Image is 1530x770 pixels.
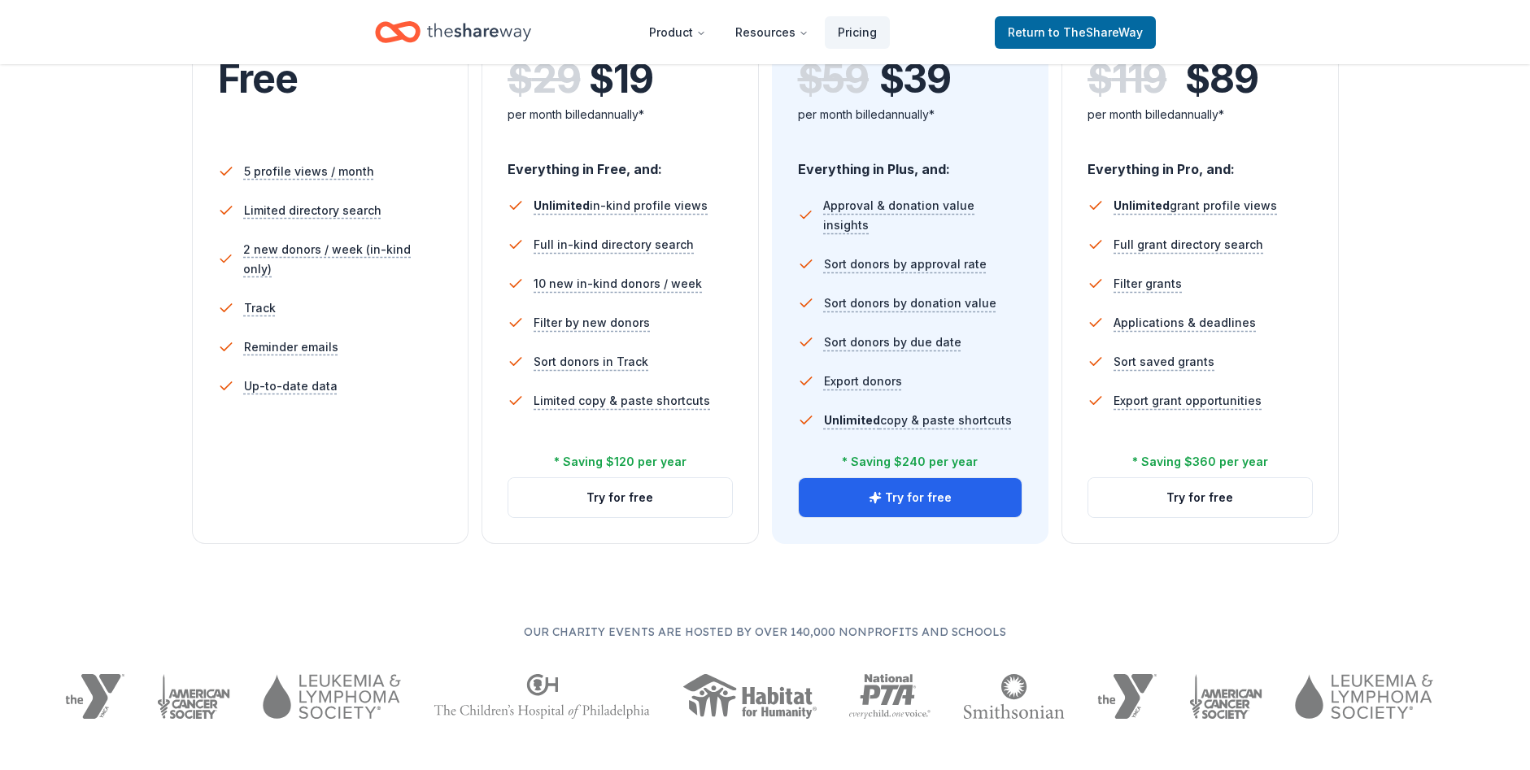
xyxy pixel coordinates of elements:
img: The Children's Hospital of Philadelphia [434,674,650,719]
button: Product [636,16,719,49]
span: $ 89 [1185,56,1258,102]
nav: Main [636,13,890,51]
span: Full in-kind directory search [534,235,694,254]
span: Track [244,298,276,318]
span: Export grant opportunities [1114,391,1262,411]
span: Applications & deadlines [1114,313,1256,333]
button: Try for free [508,478,732,517]
span: Filter grants [1114,274,1182,294]
button: Resources [722,16,822,49]
div: Everything in Free, and: [508,146,733,180]
div: Everything in Plus, and: [798,146,1023,180]
div: * Saving $360 per year [1132,452,1268,472]
span: to TheShareWay [1048,25,1143,39]
span: $ 19 [589,56,652,102]
button: Try for free [1088,478,1312,517]
span: Sort donors by approval rate [824,254,987,274]
span: $ 39 [879,56,951,102]
span: Limited copy & paste shortcuts [534,391,710,411]
div: per month billed annually* [798,105,1023,124]
span: 10 new in-kind donors / week [534,274,702,294]
a: Home [375,13,531,51]
img: American Cancer Society [157,674,231,719]
div: per month billed annually* [508,105,733,124]
span: grant profile views [1114,198,1277,212]
p: Our charity events are hosted by over 140,000 nonprofits and schools [65,622,1465,642]
img: Leukemia & Lymphoma Society [263,674,400,719]
div: * Saving $120 per year [554,452,687,472]
span: Export donors [824,372,902,391]
span: Sort donors by due date [824,333,961,352]
a: Pricing [825,16,890,49]
img: National PTA [849,674,931,719]
div: per month billed annually* [1088,105,1313,124]
span: Sort saved grants [1114,352,1214,372]
img: Leukemia & Lymphoma Society [1295,674,1432,719]
img: Smithsonian [963,674,1065,719]
span: 2 new donors / week (in-kind only) [243,240,442,279]
span: Sort donors in Track [534,352,648,372]
span: Unlimited [824,413,880,427]
div: * Saving $240 per year [842,452,978,472]
img: Habitat for Humanity [682,674,817,719]
span: Unlimited [1114,198,1170,212]
span: Limited directory search [244,201,381,220]
span: Full grant directory search [1114,235,1263,254]
span: Return [1008,23,1143,42]
img: YMCA [65,674,124,719]
span: Free [218,54,298,102]
a: Returnto TheShareWay [995,16,1156,49]
button: Try for free [799,478,1022,517]
span: Up-to-date data [244,376,338,396]
span: Approval & donation value insights [823,196,1022,235]
span: Reminder emails [244,337,338,357]
span: in-kind profile views [534,198,708,212]
span: copy & paste shortcuts [824,413,1012,427]
img: American Cancer Society [1189,674,1263,719]
span: 5 profile views / month [244,162,374,181]
div: Everything in Pro, and: [1088,146,1313,180]
span: Unlimited [534,198,590,212]
span: Filter by new donors [534,313,650,333]
img: YMCA [1097,674,1157,719]
span: Sort donors by donation value [824,294,996,313]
